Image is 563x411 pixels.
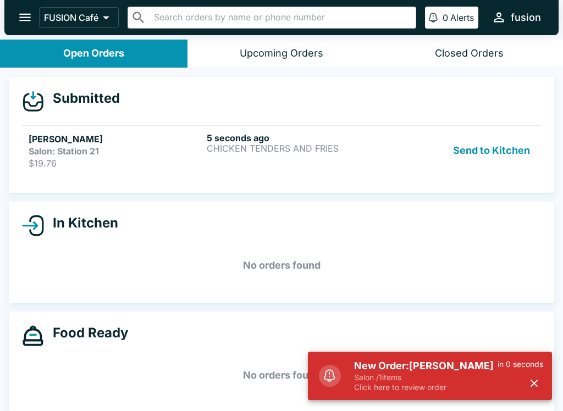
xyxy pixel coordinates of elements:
[29,158,202,169] p: $19.76
[39,7,119,28] button: FUSION Café
[11,3,39,31] button: open drawer
[487,5,545,29] button: fusion
[22,125,541,175] a: [PERSON_NAME]Salon: Station 21$19.765 seconds agoCHICKEN TENDERS AND FRIESSend to Kitchen
[151,10,411,25] input: Search orders by name or phone number
[29,132,202,146] h5: [PERSON_NAME]
[354,373,498,382] p: Salon / 1 items
[450,12,474,23] p: Alerts
[449,132,534,169] button: Send to Kitchen
[22,356,541,395] h5: No orders found
[443,12,448,23] p: 0
[354,382,498,392] p: Click here to review order
[511,11,541,24] div: fusion
[207,143,380,153] p: CHICKEN TENDERS AND FRIES
[435,47,504,60] div: Closed Orders
[29,146,99,157] strong: Salon: Station 21
[44,325,128,341] h4: Food Ready
[44,90,120,107] h4: Submitted
[498,359,543,369] p: in 0 seconds
[354,359,498,373] h5: New Order: [PERSON_NAME]
[44,12,98,23] p: FUSION Café
[22,246,541,285] h5: No orders found
[240,47,323,60] div: Upcoming Orders
[44,215,118,231] h4: In Kitchen
[207,132,380,143] h6: 5 seconds ago
[63,47,124,60] div: Open Orders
